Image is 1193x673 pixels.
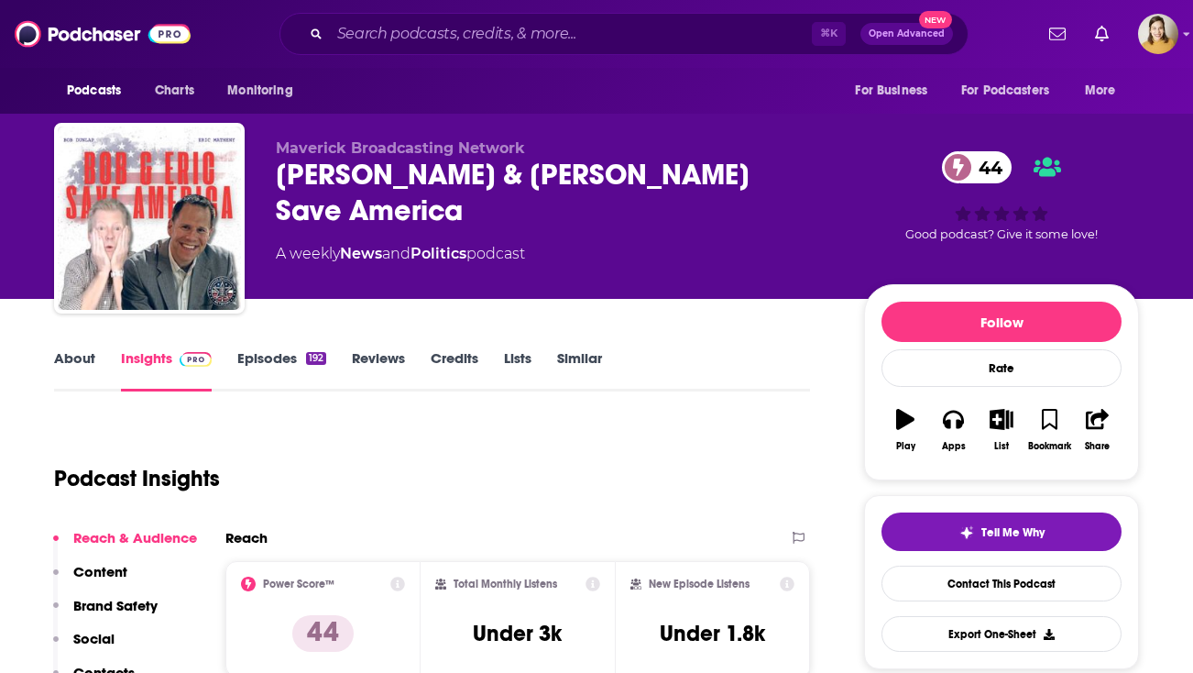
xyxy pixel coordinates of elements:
a: News [340,245,382,262]
button: open menu [1072,73,1139,108]
div: Apps [942,441,966,452]
p: Brand Safety [73,597,158,614]
h1: Podcast Insights [54,465,220,492]
a: Credits [431,349,478,392]
a: About [54,349,95,392]
span: Monitoring [227,78,292,104]
button: open menu [214,73,316,108]
a: Lists [504,349,531,392]
img: Podchaser Pro [180,352,212,367]
a: InsightsPodchaser Pro [121,349,212,392]
h2: Total Monthly Listens [454,578,557,590]
h3: Under 3k [473,620,562,647]
a: Charts [143,73,205,108]
button: Show profile menu [1138,14,1178,54]
button: open menu [842,73,950,108]
button: open menu [54,73,145,108]
button: Export One-Sheet [881,616,1122,652]
img: User Profile [1138,14,1178,54]
div: 192 [306,352,326,365]
h2: Power Score™ [263,578,334,590]
a: Show notifications dropdown [1088,18,1116,50]
p: Content [73,563,127,580]
button: Reach & Audience [53,529,197,563]
span: 44 [960,151,1012,183]
button: open menu [949,73,1076,108]
button: Share [1074,397,1122,463]
a: Reviews [352,349,405,392]
a: Show notifications dropdown [1042,18,1073,50]
div: Rate [881,349,1122,387]
div: Share [1085,441,1110,452]
span: New [919,11,952,28]
a: Episodes192 [237,349,326,392]
span: Good podcast? Give it some love! [905,227,1098,241]
img: Podchaser - Follow, Share and Rate Podcasts [15,17,191,51]
h2: Reach [225,529,268,546]
button: Follow [881,302,1122,342]
span: More [1085,78,1116,104]
button: Play [881,397,929,463]
h2: New Episode Listens [649,578,750,590]
div: Play [896,441,915,452]
button: List [978,397,1025,463]
h3: Under 1.8k [660,620,765,647]
div: Bookmark [1028,441,1071,452]
span: For Podcasters [961,78,1049,104]
p: Reach & Audience [73,529,197,546]
button: Content [53,563,127,597]
div: Search podcasts, credits, & more... [279,13,969,55]
button: Open AdvancedNew [860,23,953,45]
button: Bookmark [1025,397,1073,463]
div: List [994,441,1009,452]
button: Social [53,630,115,664]
a: Similar [557,349,602,392]
span: Charts [155,78,194,104]
span: Tell Me Why [981,525,1045,540]
span: For Business [855,78,927,104]
button: Brand Safety [53,597,158,631]
button: Apps [929,397,977,463]
a: Politics [410,245,466,262]
a: Contact This Podcast [881,566,1122,601]
p: Social [73,630,115,647]
div: A weekly podcast [276,243,525,265]
span: Logged in as rebecca77781 [1138,14,1178,54]
img: tell me why sparkle [959,525,974,540]
span: and [382,245,410,262]
button: tell me why sparkleTell Me Why [881,513,1122,551]
span: ⌘ K [812,22,846,46]
span: Open Advanced [869,29,945,39]
span: Podcasts [67,78,121,104]
span: Maverick Broadcasting Network [276,139,525,157]
div: 44Good podcast? Give it some love! [864,139,1139,253]
a: 44 [942,151,1012,183]
p: 44 [292,615,354,652]
input: Search podcasts, credits, & more... [330,19,812,49]
img: Bob & Eric Save America [58,127,241,310]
